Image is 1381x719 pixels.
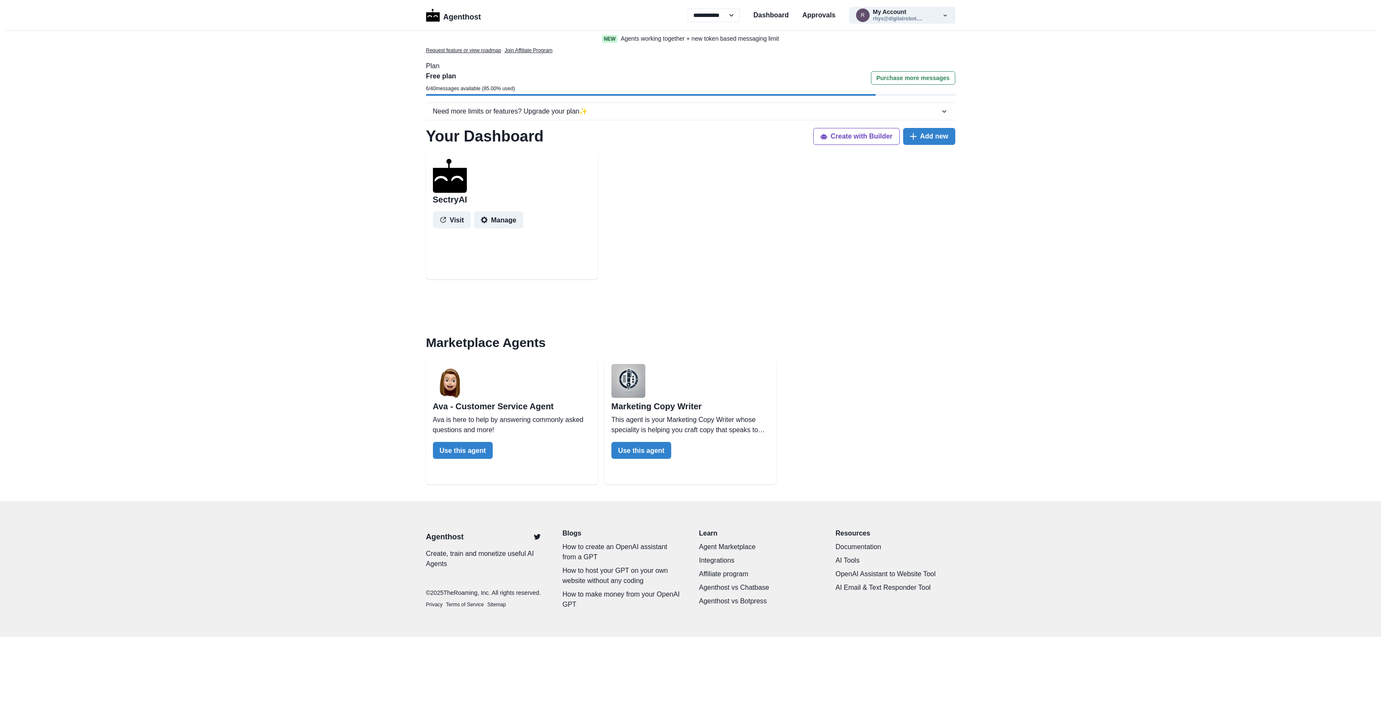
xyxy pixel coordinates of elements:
img: user%2F2%2Fdef768d2-bb31-48e1-a725-94a4e8c437fd [611,364,645,398]
a: Agenthost vs Chatbase [699,583,819,593]
a: Join Affiliate Program [505,47,552,54]
a: How to make money from your OpenAI GPT [563,589,682,610]
p: Create, train and monetize useful AI Agents [426,549,546,569]
a: Documentation [836,542,955,552]
a: Privacy [426,601,443,608]
a: Purchase more messages [871,71,955,94]
button: Create with Builder [813,128,900,145]
button: rhys@digitalrobot.co.nzMy Accountrhys@digitalrobot.... [849,7,955,24]
h2: Ava - Customer Service Agent [433,401,591,411]
p: Agenthost [443,8,481,23]
a: How to create an OpenAI assistant from a GPT [563,542,682,562]
p: Plan [426,61,955,71]
button: Manage [474,211,523,228]
p: This agent is your Marketing Copy Writer whose speciality is helping you craft copy that speaks t... [611,415,770,435]
h2: SectryAI [433,194,467,205]
p: Agents working together + new token based messaging limit [621,34,779,43]
a: Sitemap [487,601,506,608]
button: Use this agent [433,442,493,459]
button: Add new [903,128,955,145]
a: Agenthost vs Botpress [699,596,819,606]
p: Ava is here to help by answering commonly asked questions and more! [433,415,591,435]
span: New [602,35,617,43]
p: Free plan [426,71,515,81]
p: © 2025 TheRoaming, Inc. All rights reserved. [426,589,546,597]
img: Logo [426,9,440,22]
a: AI Email & Text Responder Tool [836,583,955,593]
img: agenthostmascotdark.ico [433,159,467,193]
div: Need more limits or features? Upgrade your plan ✨ [433,106,940,117]
a: Agent Marketplace [699,542,819,552]
a: Twitter [529,528,546,545]
button: Use this agent [611,442,671,459]
button: Need more limits or features? Upgrade your plan✨ [426,103,955,120]
a: AI Tools [836,555,955,566]
a: Agenthost [426,531,464,543]
img: user%2F2%2Fb7ac5808-39ff-453c-8ce1-b371fabf5c1b [433,364,467,398]
a: NewAgents working together + new token based messaging limit [584,34,797,43]
button: Purchase more messages [871,71,955,85]
a: Blogs [563,528,682,539]
a: Dashboard [753,10,789,20]
a: Request feature or view roadmap [426,47,501,54]
a: OpenAI Assistant to Website Tool [836,569,955,579]
p: Learn [699,528,819,539]
p: 6 / 40 messages available ( 85.00 % used) [426,85,515,92]
a: Terms of Service [446,601,484,608]
button: Visit [433,211,471,228]
h2: Marketing Copy Writer [611,401,770,411]
p: Resources [836,528,955,539]
a: Affiliate program [699,569,819,579]
a: Integrations [699,555,819,566]
h1: Your Dashboard [426,127,544,145]
a: Approvals [802,10,835,20]
a: LogoAgenthost [426,8,481,23]
h2: Marketplace Agents [426,335,955,350]
a: How to host your GPT on your own website without any coding [563,566,682,586]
